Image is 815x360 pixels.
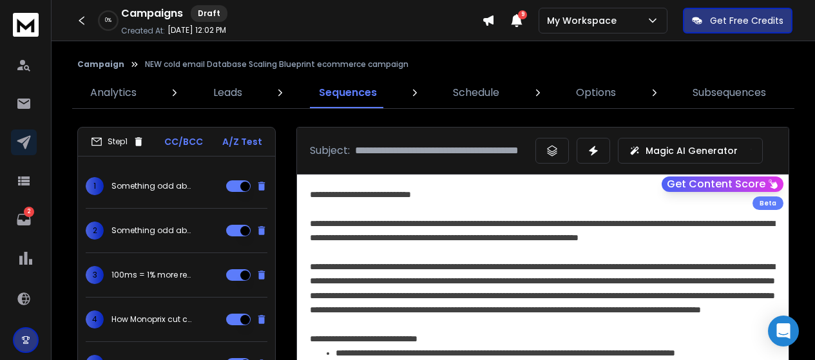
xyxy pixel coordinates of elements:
[206,77,250,108] a: Leads
[164,135,203,148] p: CC/BCC
[91,136,144,147] div: Step 1
[662,176,783,192] button: Get Content Score
[111,270,194,280] p: 100ms = 1% more revenue for {{companyName}}
[105,17,111,24] p: 0 %
[693,85,766,100] p: Subsequences
[121,26,165,36] p: Created At:
[646,144,738,157] p: Magic AI Generator
[82,77,144,108] a: Analytics
[547,14,622,27] p: My Workspace
[311,77,385,108] a: Sequences
[222,135,262,148] p: A/Z Test
[86,266,104,284] span: 3
[111,181,194,191] p: Something odd about your checkout flow
[568,77,624,108] a: Options
[191,5,227,22] div: Draft
[86,222,104,240] span: 2
[121,6,183,21] h1: Campaigns
[213,85,242,100] p: Leads
[86,177,104,195] span: 1
[710,14,783,27] p: Get Free Credits
[576,85,616,100] p: Options
[111,225,194,236] p: Something odd about your checkout flow
[90,85,137,100] p: Analytics
[319,85,377,100] p: Sequences
[683,8,792,33] button: Get Free Credits
[145,59,408,70] p: NEW cold email Database Scaling Blueprint ecommerce campaign
[111,314,194,325] p: How Monoprix cut checkout latency 76%
[86,310,104,328] span: 4
[24,207,34,217] p: 2
[518,10,527,19] span: 9
[11,207,37,232] a: 2
[310,143,350,158] p: Subject:
[768,316,799,346] div: Open Intercom Messenger
[753,196,783,210] div: Beta
[77,59,124,70] button: Campaign
[453,85,499,100] p: Schedule
[168,25,226,35] p: [DATE] 12:02 PM
[445,77,507,108] a: Schedule
[685,77,774,108] a: Subsequences
[618,138,763,164] button: Magic AI Generator
[13,13,39,37] img: logo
